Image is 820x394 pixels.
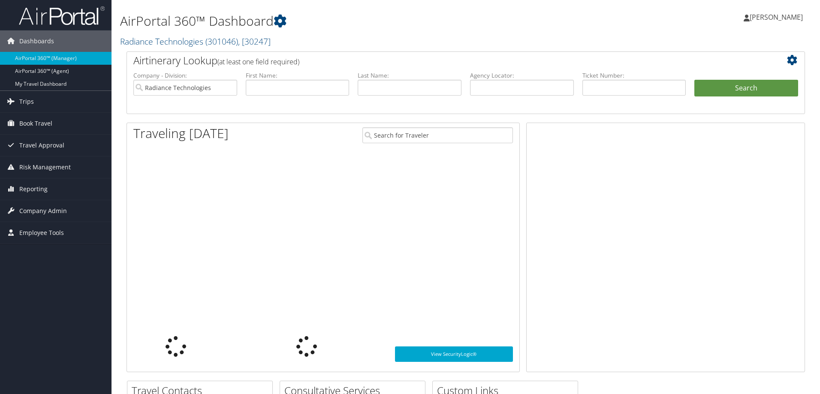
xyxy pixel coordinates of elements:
[19,30,54,52] span: Dashboards
[358,71,461,80] label: Last Name:
[19,178,48,200] span: Reporting
[19,156,71,178] span: Risk Management
[19,222,64,244] span: Employee Tools
[744,4,811,30] a: [PERSON_NAME]
[133,124,229,142] h1: Traveling [DATE]
[120,36,271,47] a: Radiance Technologies
[238,36,271,47] span: , [ 30247 ]
[120,12,581,30] h1: AirPortal 360™ Dashboard
[133,53,742,68] h2: Airtinerary Lookup
[395,346,513,362] a: View SecurityLogic®
[750,12,803,22] span: [PERSON_NAME]
[19,200,67,222] span: Company Admin
[19,6,105,26] img: airportal-logo.png
[246,71,350,80] label: First Name:
[470,71,574,80] label: Agency Locator:
[694,80,798,97] button: Search
[362,127,513,143] input: Search for Traveler
[205,36,238,47] span: ( 301046 )
[217,57,299,66] span: (at least one field required)
[19,91,34,112] span: Trips
[133,71,237,80] label: Company - Division:
[582,71,686,80] label: Ticket Number:
[19,113,52,134] span: Book Travel
[19,135,64,156] span: Travel Approval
